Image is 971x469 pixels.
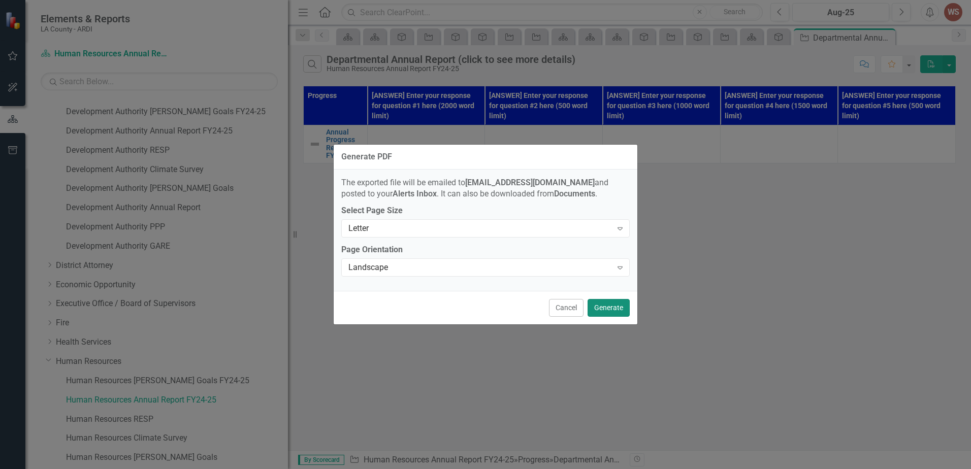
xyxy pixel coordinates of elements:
[348,262,612,274] div: Landscape
[348,223,612,234] div: Letter
[554,189,595,198] strong: Documents
[341,205,630,217] label: Select Page Size
[341,178,608,199] span: The exported file will be emailed to and posted to your . It can also be downloaded from .
[341,152,392,161] div: Generate PDF
[465,178,595,187] strong: [EMAIL_ADDRESS][DOMAIN_NAME]
[341,244,630,256] label: Page Orientation
[549,299,584,317] button: Cancel
[588,299,630,317] button: Generate
[393,189,437,198] strong: Alerts Inbox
